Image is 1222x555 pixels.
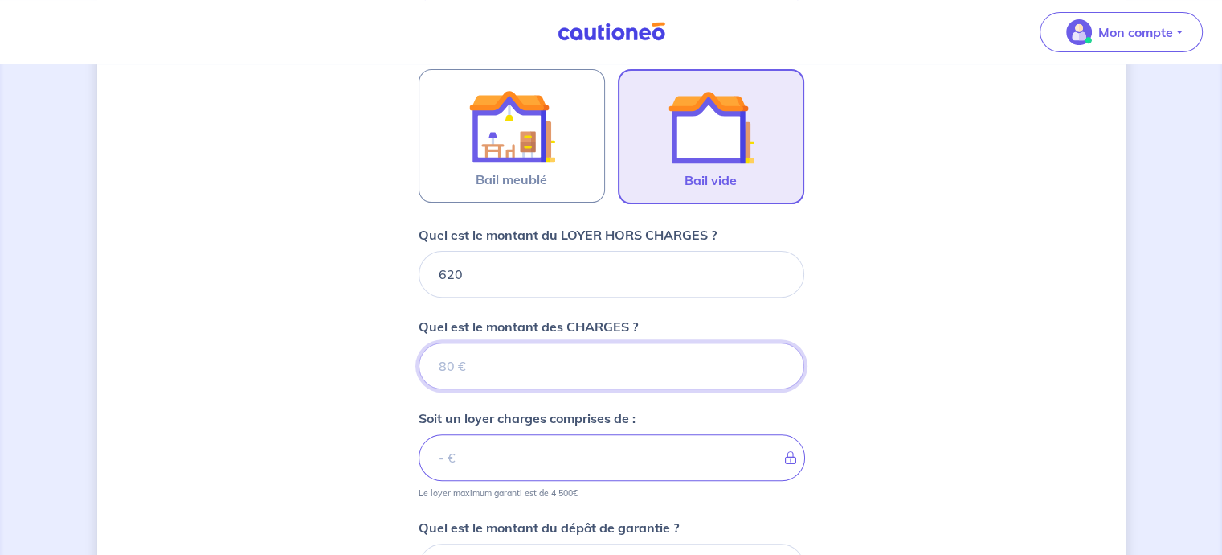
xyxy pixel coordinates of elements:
[476,170,547,189] span: Bail meublé
[1066,19,1092,45] img: illu_account_valid_menu.svg
[419,487,578,499] p: Le loyer maximum garanti est de 4 500€
[419,409,636,428] p: Soit un loyer charges comprises de :
[551,22,672,42] img: Cautioneo
[419,225,717,245] p: Quel est le montant du LOYER HORS CHARGES ?
[419,518,679,537] p: Quel est le montant du dépôt de garantie ?
[668,84,754,171] img: illu_empty_lease.svg
[1098,23,1173,42] p: Mon compte
[685,171,737,190] span: Bail vide
[468,83,555,170] img: illu_furnished_lease.svg
[419,343,804,389] input: 80 €
[419,317,638,336] p: Quel est le montant des CHARGES ?
[419,251,804,298] input: 750€
[419,434,805,481] input: - €
[1040,12,1203,52] button: illu_account_valid_menu.svgMon compte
